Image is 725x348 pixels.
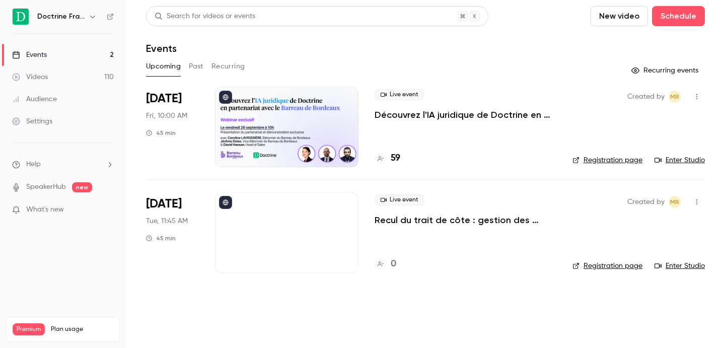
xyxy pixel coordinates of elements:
a: Recul du trait de côte : gestion des risques et anticipation [375,214,556,226]
span: Created by [627,91,665,103]
span: Plan usage [51,325,113,333]
div: 45 min [146,129,176,137]
span: Live event [375,194,424,206]
span: Marguerite Rubin de Cervens [669,91,681,103]
div: Search for videos or events [155,11,255,22]
button: New video [591,6,648,26]
span: MR [670,91,679,103]
span: Created by [627,196,665,208]
div: Events [12,50,47,60]
a: SpeakerHub [26,182,66,192]
span: What's new [26,204,64,215]
div: Videos [12,72,48,82]
span: Fri, 10:00 AM [146,111,187,121]
h4: 0 [391,257,396,271]
span: Help [26,159,41,170]
span: MR [670,196,679,208]
span: Premium [13,323,45,335]
button: Recurring [211,58,245,75]
a: 0 [375,257,396,271]
a: Registration page [572,155,642,165]
iframe: Noticeable Trigger [102,205,114,215]
img: Doctrine France [13,9,29,25]
a: Découvrez l'IA juridique de Doctrine en partenariat avec le Barreau de Bordeaux [375,109,556,121]
button: Recurring events [627,62,705,79]
h6: Doctrine France [37,12,85,22]
h4: 59 [391,152,400,165]
div: Sep 26 Fri, 10:00 AM (Europe/Paris) [146,87,199,167]
button: Past [189,58,203,75]
li: help-dropdown-opener [12,159,114,170]
div: 45 min [146,234,176,242]
div: Oct 7 Tue, 11:45 AM (Europe/Paris) [146,192,199,272]
div: Settings [12,116,52,126]
div: Audience [12,94,57,104]
a: Enter Studio [655,261,705,271]
span: new [72,182,92,192]
a: Registration page [572,261,642,271]
span: Marguerite Rubin de Cervens [669,196,681,208]
h1: Events [146,42,177,54]
span: [DATE] [146,91,182,107]
button: Schedule [652,6,705,26]
span: Live event [375,89,424,101]
a: 59 [375,152,400,165]
span: [DATE] [146,196,182,212]
button: Upcoming [146,58,181,75]
span: Tue, 11:45 AM [146,216,188,226]
a: Enter Studio [655,155,705,165]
